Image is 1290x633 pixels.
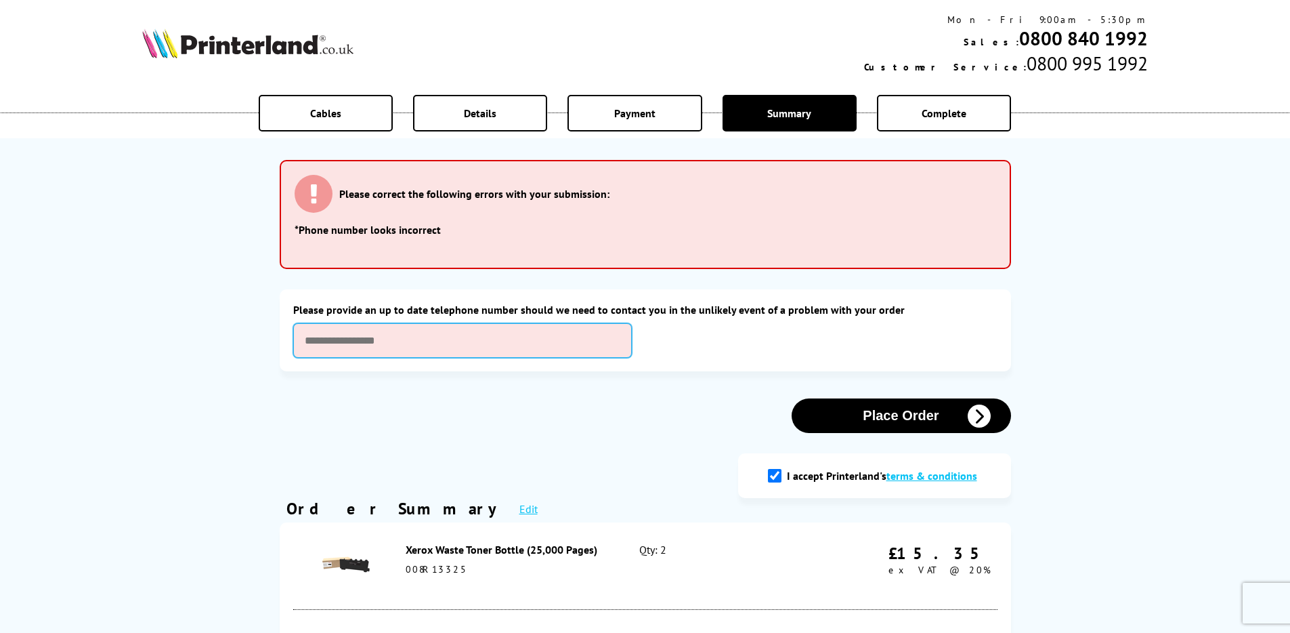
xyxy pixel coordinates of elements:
li: *Phone number looks incorrect [295,223,996,237]
label: I accept Printerland's [787,469,984,483]
div: 008R13325 [406,563,610,575]
span: Sales: [964,36,1019,48]
a: Edit [519,502,538,516]
span: Complete [922,106,966,120]
div: Xerox Waste Toner Bottle (25,000 Pages) [406,543,610,556]
span: 0800 995 1992 [1027,51,1148,76]
button: Place Order [792,399,1011,433]
img: Xerox Waste Toner Bottle (25,000 Pages) [322,541,370,588]
div: Order Summary [286,498,506,519]
a: 0800 840 1992 [1019,26,1148,51]
a: modal_tc [886,469,977,483]
div: Mon - Fri 9:00am - 5:30pm [864,14,1148,26]
div: Qty: 2 [639,543,779,589]
span: Cables [310,106,341,120]
span: Customer Service: [864,61,1027,73]
span: ex VAT @ 20% [888,564,991,576]
label: Please provide an up to date telephone number should we need to contact you in the unlikely event... [293,303,997,316]
div: £15.35 [888,543,991,564]
h3: Please correct the following errors with your submission: [339,187,609,201]
img: Printerland Logo [142,28,353,58]
span: Summary [767,106,811,120]
span: Details [464,106,496,120]
span: Payment [614,106,655,120]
